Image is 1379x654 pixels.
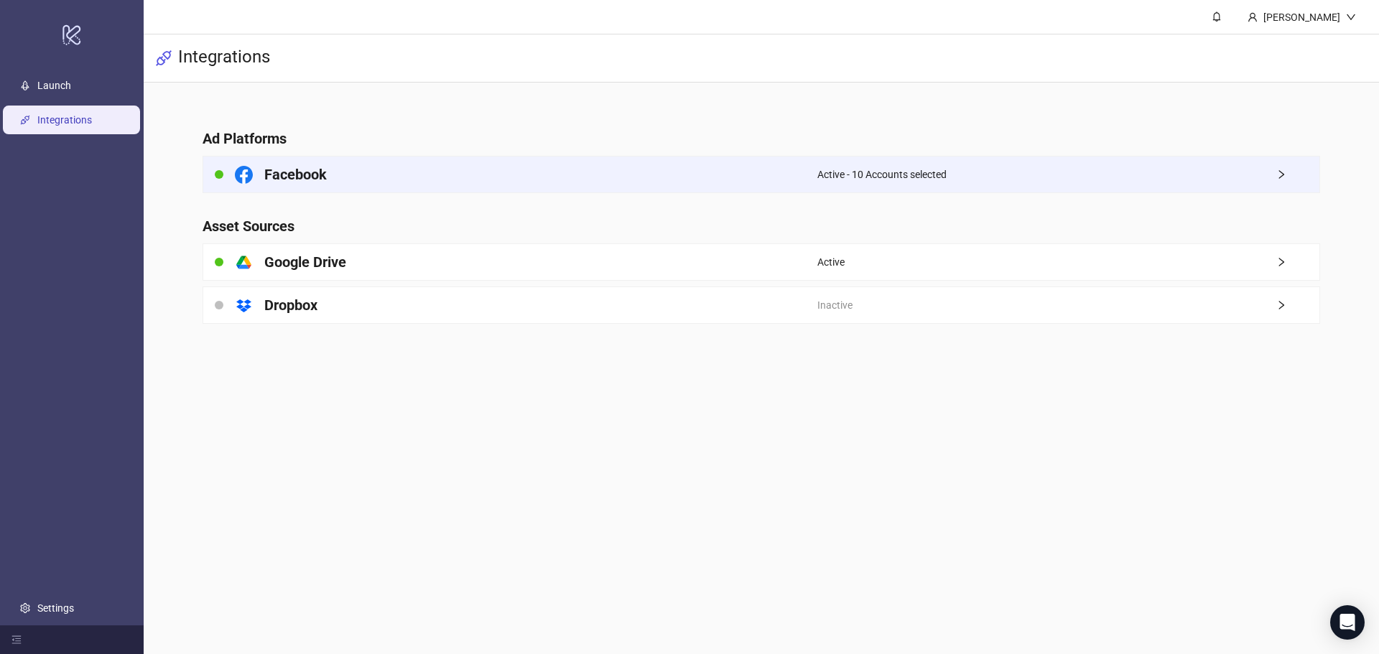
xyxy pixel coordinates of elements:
span: Active [817,254,845,270]
span: user [1248,12,1258,22]
span: menu-fold [11,635,22,645]
span: right [1276,257,1319,267]
span: right [1276,169,1319,179]
span: Inactive [817,297,853,313]
a: DropboxInactiveright [203,286,1320,324]
a: Launch [37,80,71,91]
span: bell [1212,11,1222,22]
h4: Facebook [264,164,327,184]
h4: Google Drive [264,252,346,272]
h4: Ad Platforms [203,129,1320,149]
span: right [1276,300,1319,310]
span: api [155,50,172,67]
span: down [1346,12,1356,22]
a: Integrations [37,114,92,126]
h4: Dropbox [264,295,317,315]
a: FacebookActive - 10 Accounts selectedright [203,156,1320,193]
span: Active - 10 Accounts selected [817,167,947,182]
div: Open Intercom Messenger [1330,605,1365,640]
h4: Asset Sources [203,216,1320,236]
a: Settings [37,602,74,614]
div: [PERSON_NAME] [1258,9,1346,25]
h3: Integrations [178,46,270,70]
a: Google DriveActiveright [203,243,1320,281]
